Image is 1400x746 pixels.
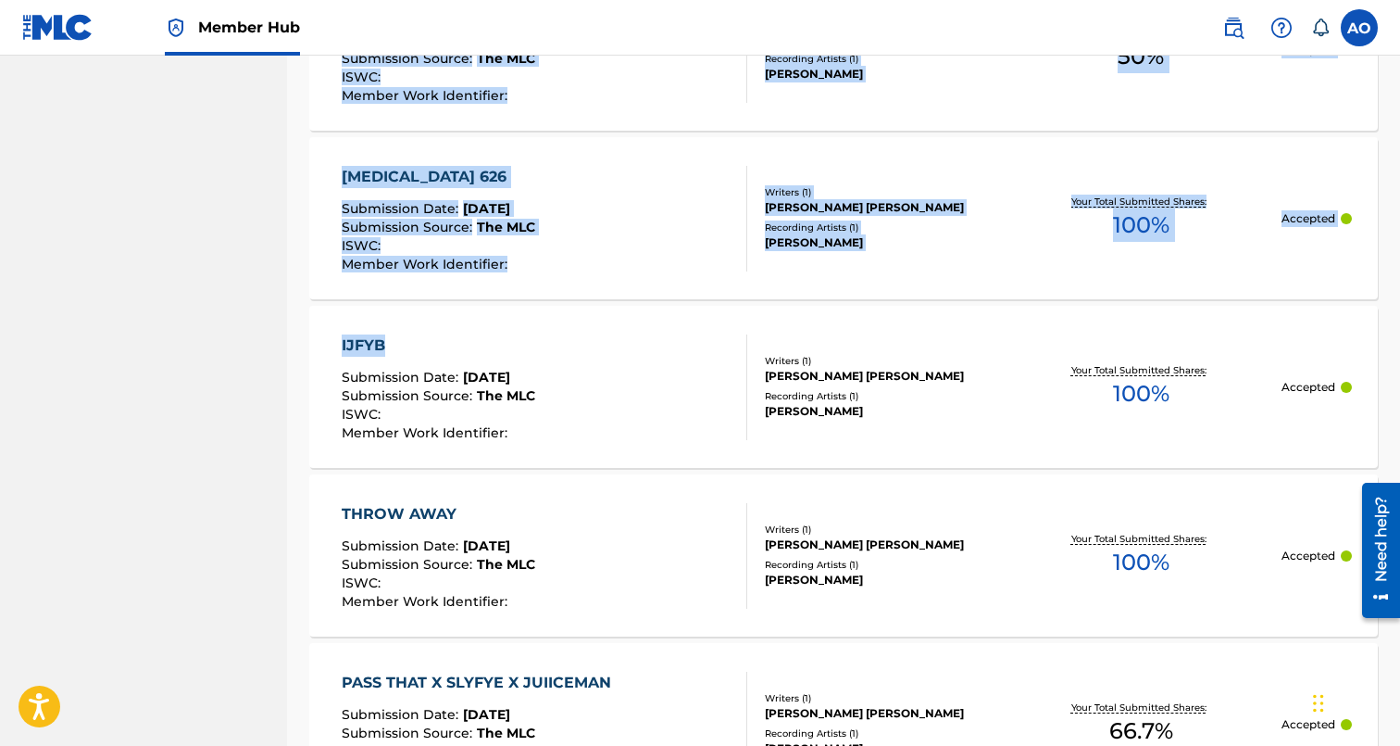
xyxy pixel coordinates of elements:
p: Accepted [1281,548,1335,564]
p: Accepted [1281,716,1335,733]
div: Writers ( 1 ) [765,185,1001,199]
p: Your Total Submitted Shares: [1071,701,1211,714]
img: MLC Logo [22,14,94,41]
iframe: Chat Widget [1307,657,1400,746]
span: Member Hub [198,17,300,38]
a: IJFYBSubmission Date:[DATE]Submission Source:The MLCISWC:Member Work Identifier:Writers (1)[PERSO... [309,306,1378,468]
div: Recording Artists ( 1 ) [765,52,1001,66]
img: Top Rightsholder [165,17,187,39]
div: Notifications [1311,19,1330,37]
div: [PERSON_NAME] [PERSON_NAME] [765,368,1001,385]
div: [PERSON_NAME] [PERSON_NAME] [765,705,1001,722]
div: [MEDICAL_DATA] 626 [342,166,535,188]
span: The MLC [477,50,535,67]
div: [PERSON_NAME] [765,572,1001,588]
span: Member Work Identifier : [342,87,512,104]
div: THROW AWAY [342,503,535,525]
div: PASS THAT X SLYFYE X JUIICEMAN [342,672,620,694]
div: [PERSON_NAME] [765,234,1001,251]
div: Writers ( 1 ) [765,691,1001,705]
span: Submission Date : [342,706,463,723]
span: The MLC [477,387,535,404]
img: search [1222,17,1244,39]
span: [DATE] [463,369,510,386]
div: Recording Artists ( 1 ) [765,389,1001,403]
p: Your Total Submitted Shares: [1071,195,1211,209]
span: [DATE] [463,537,510,554]
span: The MLC [477,556,535,573]
span: The MLC [477,219,535,235]
span: Submission Date : [342,200,463,217]
span: Member Work Identifier : [342,424,512,441]
span: Submission Source : [342,387,477,404]
div: [PERSON_NAME] [PERSON_NAME] [765,537,1001,553]
span: Submission Date : [342,537,463,554]
span: Member Work Identifier : [342,256,512,272]
div: IJFYB [342,335,535,357]
span: 100 % [1113,209,1169,242]
iframe: Resource Center [1348,474,1400,627]
div: Writers ( 1 ) [765,523,1001,537]
a: [MEDICAL_DATA] 626Submission Date:[DATE]Submission Source:The MLCISWC:Member Work Identifier:Writ... [309,137,1378,299]
span: Submission Source : [342,556,477,573]
p: Your Total Submitted Shares: [1071,532,1211,546]
p: Accepted [1281,210,1335,227]
div: Recording Artists ( 1 ) [765,221,1001,234]
span: Member Work Identifier : [342,593,512,610]
span: ISWC : [342,69,385,85]
span: 50 % [1118,40,1164,73]
p: Accepted [1281,379,1335,396]
span: [DATE] [463,200,510,217]
div: Drag [1313,676,1324,731]
span: The MLC [477,725,535,741]
p: Your Total Submitted Shares: [1071,363,1211,377]
span: Submission Source : [342,219,477,235]
span: 100 % [1113,546,1169,579]
div: Help [1263,9,1300,46]
a: THROW AWAYSubmission Date:[DATE]Submission Source:The MLCISWC:Member Work Identifier:Writers (1)[... [309,474,1378,637]
span: Submission Date : [342,369,463,386]
span: 100 % [1113,377,1169,411]
span: ISWC : [342,406,385,423]
a: Public Search [1215,9,1252,46]
span: ISWC : [342,575,385,591]
div: Recording Artists ( 1 ) [765,727,1001,740]
div: [PERSON_NAME] [765,403,1001,420]
div: User Menu [1341,9,1378,46]
div: Recording Artists ( 1 ) [765,558,1001,572]
span: ISWC : [342,237,385,254]
div: [PERSON_NAME] [765,66,1001,82]
img: help [1270,17,1293,39]
span: [DATE] [463,706,510,723]
span: Submission Source : [342,725,477,741]
span: Submission Source : [342,50,477,67]
div: Writers ( 1 ) [765,354,1001,368]
div: [PERSON_NAME] [PERSON_NAME] [765,199,1001,216]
